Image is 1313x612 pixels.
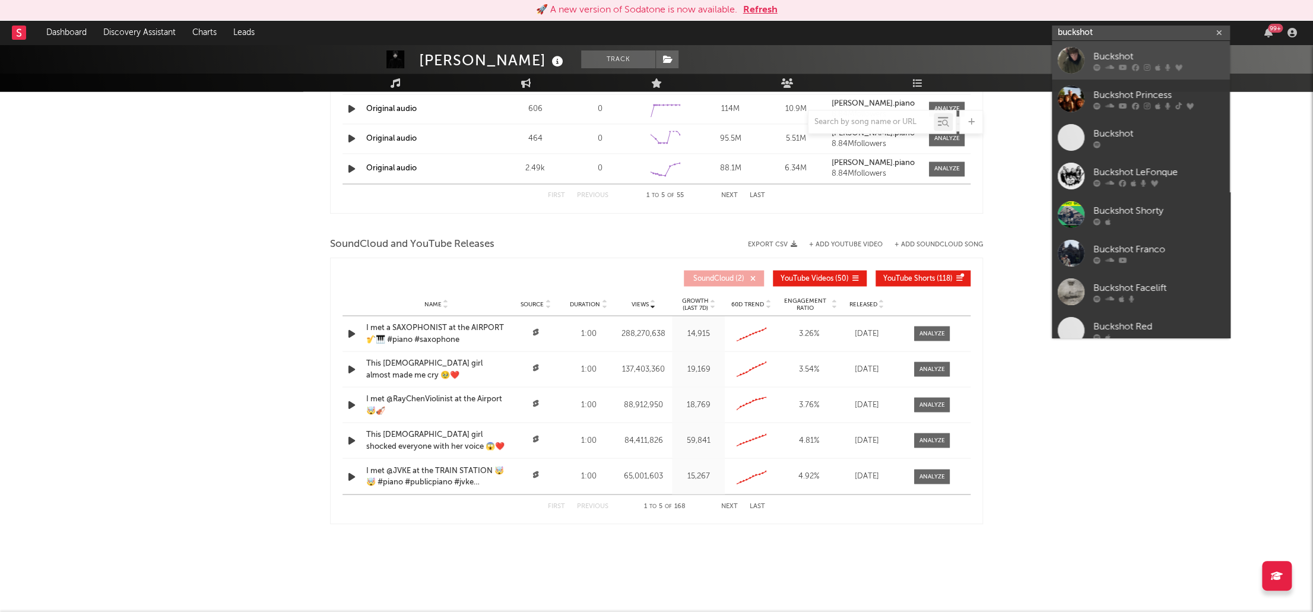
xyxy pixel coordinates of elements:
[570,133,630,145] div: 0
[701,133,760,145] div: 95.5M
[843,470,890,482] div: [DATE]
[883,275,935,282] span: YouTube Shorts
[675,363,722,375] div: 19,169
[1052,311,1230,350] a: Buckshot Red
[366,465,506,488] a: I met @JVKE at the TRAIN STATION 🤯🤯 #piano #publicpiano #jvke #goldenhour
[843,399,890,411] div: [DATE]
[675,328,722,340] div: 14,915
[667,193,674,198] span: of
[781,470,837,482] div: 4.92 %
[701,163,760,175] div: 88.1M
[548,192,565,199] button: First
[548,503,565,509] button: First
[521,300,544,307] span: Source
[505,163,564,175] div: 2.49k
[843,363,890,375] div: [DATE]
[781,275,849,282] span: ( 50 )
[843,328,890,340] div: [DATE]
[1052,234,1230,272] a: Buckshot Franco
[1052,118,1230,157] a: Buckshot
[781,297,830,311] span: Engagement Ratio
[1052,157,1230,195] a: Buckshot LeFonque
[831,170,920,178] div: 8.84M followers
[1264,28,1273,37] button: 99+
[781,328,837,340] div: 3.26 %
[565,470,612,482] div: 1:00
[1093,204,1224,218] div: Buckshot Shorty
[781,363,837,375] div: 3.54 %
[366,357,506,380] div: This [DEMOGRAPHIC_DATA] girl almost made me cry 🥹❤️
[1093,165,1224,179] div: Buckshot LeFonque
[577,503,608,509] button: Previous
[618,399,670,411] div: 88,912,950
[721,192,738,199] button: Next
[781,275,833,282] span: YouTube Videos
[766,133,826,145] div: 5.51M
[652,193,659,198] span: to
[366,105,417,113] a: Original audio
[831,140,920,148] div: 8.84M followers
[831,129,914,137] strong: [PERSON_NAME].piano
[618,328,670,340] div: 288,270,638
[773,270,867,286] button: YouTube Videos(50)
[184,21,225,45] a: Charts
[843,435,890,446] div: [DATE]
[581,50,655,68] button: Track
[632,300,649,307] span: Views
[701,103,760,115] div: 114M
[618,435,670,446] div: 84,411,826
[693,275,734,282] span: SoundCloud
[766,163,826,175] div: 6.34M
[766,103,826,115] div: 10.9M
[536,3,737,17] div: 🚀 A new version of Sodatone is now available.
[1093,242,1224,256] div: Buckshot Franco
[618,363,670,375] div: 137,403,360
[781,435,837,446] div: 4.81 %
[895,242,983,248] button: + Add SoundCloud Song
[721,503,738,509] button: Next
[831,100,920,108] a: [PERSON_NAME].piano
[225,21,263,45] a: Leads
[570,163,630,175] div: 0
[692,275,746,282] span: ( 2 )
[797,242,883,248] div: + Add YouTube Video
[665,503,672,509] span: of
[1052,195,1230,234] a: Buckshot Shorty
[1052,80,1230,118] a: Buckshot Princess
[565,435,612,446] div: 1:00
[883,275,953,282] span: ( 118 )
[748,241,797,248] button: Export CSV
[750,192,765,199] button: Last
[731,300,764,307] span: 60D Trend
[1052,26,1230,40] input: Search for artists
[684,270,764,286] button: SoundCloud(2)
[750,503,765,509] button: Last
[505,133,564,145] div: 464
[366,164,417,172] a: Original audio
[675,399,722,411] div: 18,769
[577,192,608,199] button: Previous
[831,159,914,167] strong: [PERSON_NAME].piano
[1093,126,1224,141] div: Buckshot
[632,189,697,203] div: 1 5 55
[570,300,600,307] span: Duration
[831,100,914,107] strong: [PERSON_NAME].piano
[505,103,564,115] div: 606
[366,429,506,452] div: This [DEMOGRAPHIC_DATA] girl shocked everyone with her voice 😱❤️
[366,393,506,416] a: I met @RayChenViolinist at the Airport 🤯🎻
[849,300,877,307] span: Released
[632,499,697,513] div: 1 5 168
[565,328,612,340] div: 1:00
[1268,24,1283,33] div: 99 +
[649,503,656,509] span: to
[366,322,506,345] a: I met a SAXOPHONIST at the AIRPORT 🎷🎹 #piano #saxophone
[1052,41,1230,80] a: Buckshot
[681,304,708,311] p: (Last 7d)
[876,270,971,286] button: YouTube Shorts(118)
[565,399,612,411] div: 1:00
[1052,272,1230,311] a: Buckshot Facelift
[675,435,722,446] div: 59,841
[681,297,708,304] p: Growth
